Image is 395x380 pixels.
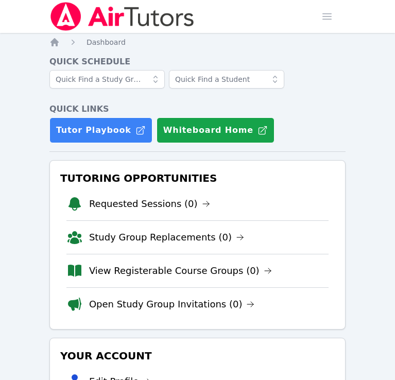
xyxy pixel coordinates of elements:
[58,169,337,187] h3: Tutoring Opportunities
[58,347,337,365] h3: Your Account
[169,70,284,89] input: Quick Find a Student
[89,264,272,278] a: View Registerable Course Groups (0)
[49,70,165,89] input: Quick Find a Study Group
[157,117,274,143] button: Whiteboard Home
[87,37,126,47] a: Dashboard
[49,56,346,68] h4: Quick Schedule
[49,2,195,31] img: Air Tutors
[49,117,152,143] a: Tutor Playbook
[49,37,346,47] nav: Breadcrumb
[89,297,255,312] a: Open Study Group Invitations (0)
[89,230,244,245] a: Study Group Replacements (0)
[49,103,346,115] h4: Quick Links
[87,38,126,46] span: Dashboard
[89,197,210,211] a: Requested Sessions (0)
